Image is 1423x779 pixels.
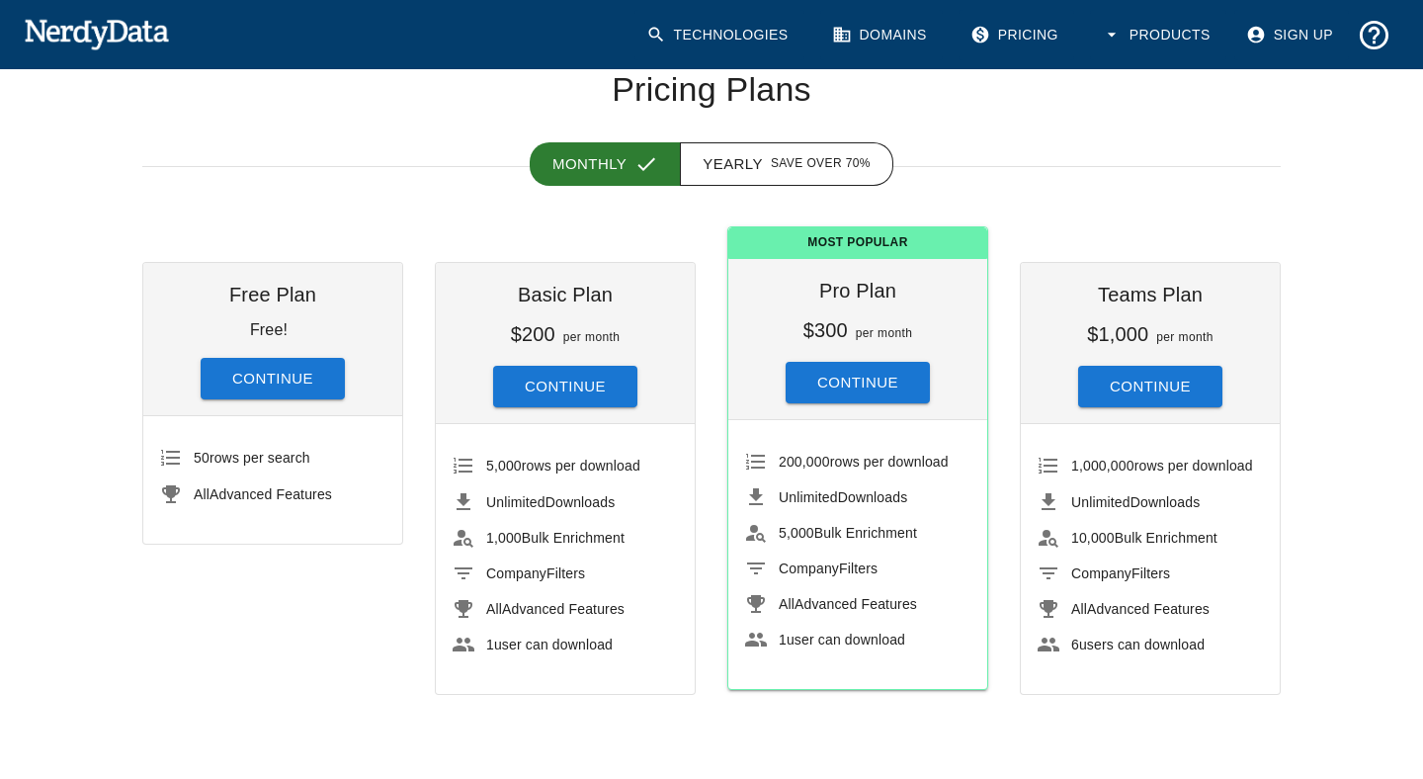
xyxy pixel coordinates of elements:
button: Monthly [530,142,681,186]
h6: Teams Plan [1037,279,1264,310]
span: rows per search [194,450,310,466]
h1: Pricing Plans [142,69,1281,111]
h6: $1,000 [1087,323,1148,345]
a: Technologies [634,10,804,60]
h6: $300 [803,319,848,341]
span: user can download [486,637,613,652]
span: users can download [1071,637,1205,652]
h6: Free Plan [159,279,386,310]
span: 1 [779,632,787,648]
button: Support and Documentation [1349,10,1399,60]
a: Sign Up [1234,10,1349,60]
span: Unlimited [486,494,545,510]
span: Filters [1071,565,1170,581]
button: Continue [1078,366,1222,407]
span: per month [1156,330,1214,344]
span: Unlimited [779,489,838,505]
span: Bulk Enrichment [1071,530,1217,546]
span: user can download [779,632,905,648]
button: Yearly Save over 70% [680,142,893,186]
span: 5,000 [779,525,814,541]
span: All [1071,601,1087,617]
h6: $200 [511,323,555,345]
span: All [779,596,795,612]
span: 1 [486,637,494,652]
span: Company [779,561,839,576]
span: 1,000,000 [1071,458,1134,474]
button: Continue [201,358,345,399]
span: rows per download [1071,458,1253,474]
span: Unlimited [1071,494,1130,510]
span: Downloads [779,489,907,505]
button: Continue [786,362,930,403]
span: rows per download [486,458,640,474]
span: Company [1071,565,1131,581]
span: 200,000 [779,454,830,470]
h6: Pro Plan [744,275,971,306]
span: Bulk Enrichment [486,530,625,546]
button: Products [1090,10,1226,60]
span: 10,000 [1071,530,1115,546]
span: Advanced Features [779,596,917,612]
a: Domains [820,10,943,60]
span: Downloads [1071,494,1200,510]
img: NerdyData.com [24,14,169,53]
span: Downloads [486,494,615,510]
span: Bulk Enrichment [779,525,917,541]
a: Pricing [959,10,1074,60]
span: All [194,486,209,502]
span: per month [563,330,621,344]
span: 1,000 [486,530,522,546]
span: Most Popular [728,227,987,259]
span: 6 [1071,637,1079,652]
span: Company [486,565,546,581]
span: All [486,601,502,617]
button: Continue [493,366,637,407]
span: rows per download [779,454,949,470]
span: Advanced Features [486,601,625,617]
span: 50 [194,450,209,466]
span: Save over 70% [771,154,871,174]
span: 5,000 [486,458,522,474]
span: Advanced Features [194,486,332,502]
span: Advanced Features [1071,601,1210,617]
span: Filters [486,565,585,581]
p: Free! [250,321,288,338]
span: per month [856,326,913,340]
span: Filters [779,561,878,576]
h6: Basic Plan [452,279,679,310]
